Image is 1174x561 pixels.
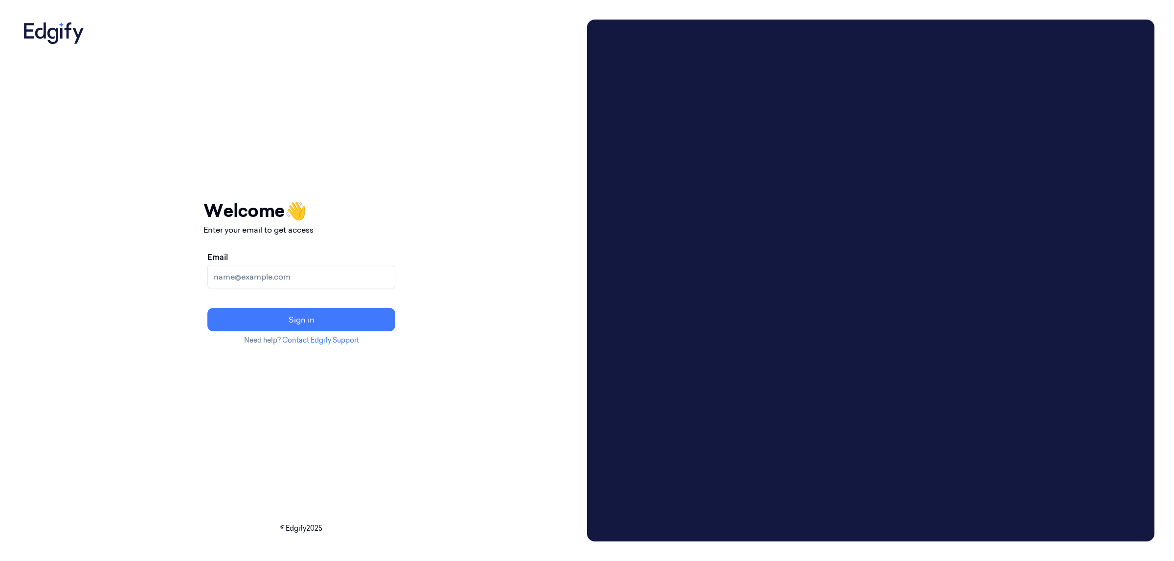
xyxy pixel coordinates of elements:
[203,335,399,345] p: Need help?
[207,308,395,331] button: Sign in
[203,224,399,236] p: Enter your email to get access
[207,251,228,263] label: Email
[207,265,395,288] input: name@example.com
[20,523,583,534] p: © Edgify 2025
[203,197,399,224] h1: Welcome 👋
[282,336,359,345] a: Contact Edgify Support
